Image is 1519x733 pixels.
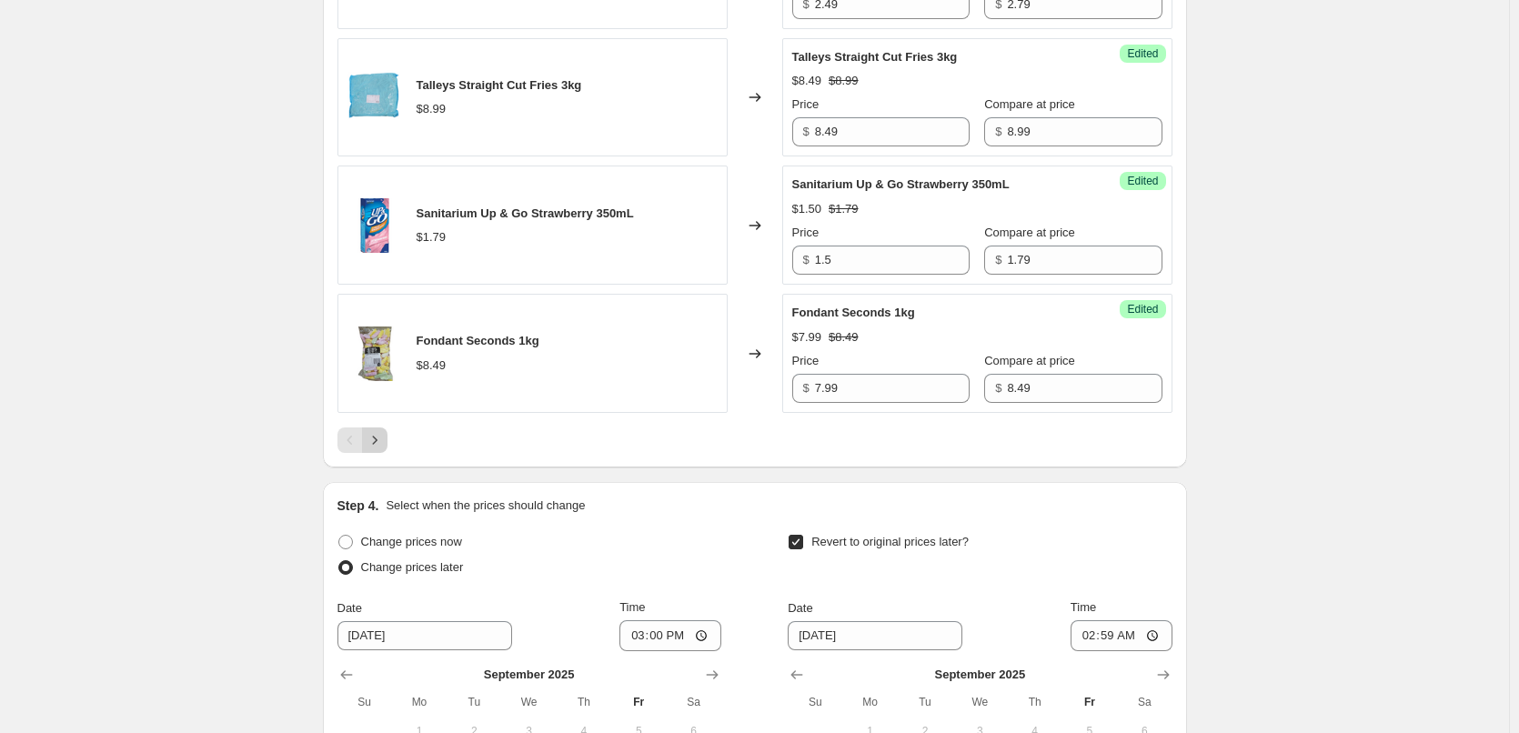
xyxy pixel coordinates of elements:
[399,695,439,709] span: Mo
[792,200,822,218] div: $1.50
[850,695,890,709] span: Mo
[417,356,447,375] div: $8.49
[1007,688,1061,717] th: Thursday
[811,535,969,548] span: Revert to original prices later?
[557,688,611,717] th: Thursday
[995,125,1001,138] span: $
[1070,695,1110,709] span: Fr
[792,72,822,90] div: $8.49
[829,328,859,346] strike: $8.49
[788,601,812,615] span: Date
[345,695,385,709] span: Su
[984,226,1075,239] span: Compare at price
[619,695,659,709] span: Fr
[792,177,1010,191] span: Sanitarium Up & Go Strawberry 350mL
[803,125,810,138] span: $
[619,600,645,614] span: Time
[454,695,494,709] span: Tu
[788,621,962,650] input: 9/19/2025
[829,200,859,218] strike: $1.79
[337,621,512,650] input: 9/19/2025
[417,100,447,118] div: $8.99
[995,253,1001,266] span: $
[952,688,1007,717] th: Wednesday
[361,560,464,574] span: Change prices later
[1127,46,1158,61] span: Edited
[1071,600,1096,614] span: Time
[792,306,915,319] span: Fondant Seconds 1kg
[417,228,447,246] div: $1.79
[501,688,556,717] th: Wednesday
[792,354,820,367] span: Price
[337,601,362,615] span: Date
[611,688,666,717] th: Friday
[362,427,387,453] button: Next
[898,688,952,717] th: Tuesday
[995,381,1001,395] span: $
[347,198,402,253] img: SanitariumUp_GoStrawberry350mL_80x.png
[1071,620,1172,651] input: 12:00
[337,688,392,717] th: Sunday
[417,206,634,220] span: Sanitarium Up & Go Strawberry 350mL
[960,695,1000,709] span: We
[803,253,810,266] span: $
[673,695,713,709] span: Sa
[1062,688,1117,717] th: Friday
[792,97,820,111] span: Price
[334,662,359,688] button: Show previous month, August 2025
[795,695,835,709] span: Su
[361,535,462,548] span: Change prices now
[843,688,898,717] th: Monday
[788,688,842,717] th: Sunday
[417,78,582,92] span: Talleys Straight Cut Fries 3kg
[1014,695,1054,709] span: Th
[386,497,585,515] p: Select when the prices should change
[699,662,725,688] button: Show next month, October 2025
[984,97,1075,111] span: Compare at price
[905,695,945,709] span: Tu
[337,427,387,453] nav: Pagination
[792,50,958,64] span: Talleys Straight Cut Fries 3kg
[984,354,1075,367] span: Compare at price
[792,226,820,239] span: Price
[417,334,539,347] span: Fondant Seconds 1kg
[1151,662,1176,688] button: Show next month, October 2025
[447,688,501,717] th: Tuesday
[619,620,721,651] input: 12:00
[347,70,402,125] img: TalleysStraightCutFries3kg_80x.png
[829,72,859,90] strike: $8.99
[1117,688,1172,717] th: Saturday
[803,381,810,395] span: $
[1127,302,1158,316] span: Edited
[337,497,379,515] h2: Step 4.
[784,662,810,688] button: Show previous month, August 2025
[666,688,720,717] th: Saturday
[1124,695,1164,709] span: Sa
[508,695,548,709] span: We
[1127,174,1158,188] span: Edited
[564,695,604,709] span: Th
[392,688,447,717] th: Monday
[347,326,402,381] img: FondantSeconds1kg_80x.png
[792,328,822,346] div: $7.99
